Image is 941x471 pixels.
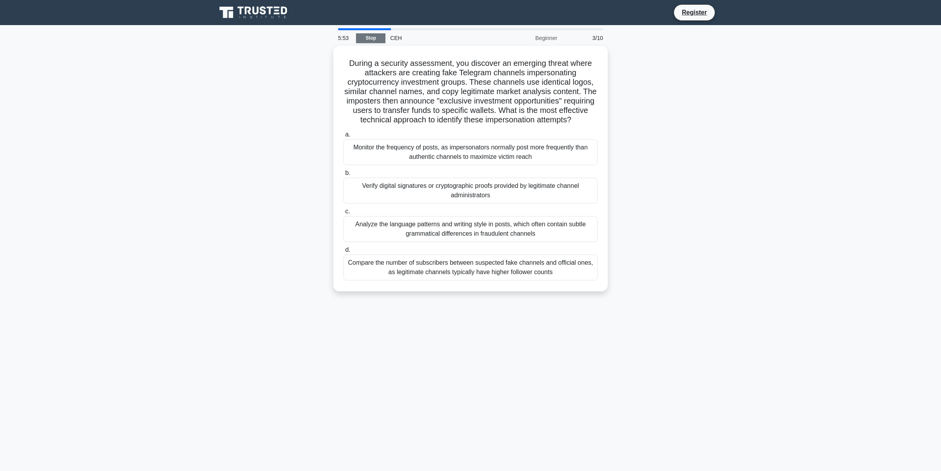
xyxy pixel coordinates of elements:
div: Verify digital signatures or cryptographic proofs provided by legitimate channel administrators [343,178,598,204]
span: a. [345,131,350,138]
div: Monitor the frequency of posts, as impersonators normally post more frequently than authentic cha... [343,139,598,165]
div: 3/10 [562,30,608,46]
h5: During a security assessment, you discover an emerging threat where attackers are creating fake T... [343,58,598,125]
div: Analyze the language patterns and writing style in posts, which often contain subtle grammatical ... [343,216,598,242]
div: Compare the number of subscribers between suspected fake channels and official ones, as legitimat... [343,255,598,280]
span: b. [345,169,350,176]
span: d. [345,246,350,253]
a: Register [677,7,712,17]
div: CEH [385,30,493,46]
span: c. [345,208,350,215]
div: Beginner [493,30,562,46]
div: 5:53 [333,30,356,46]
a: Stop [356,33,385,43]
